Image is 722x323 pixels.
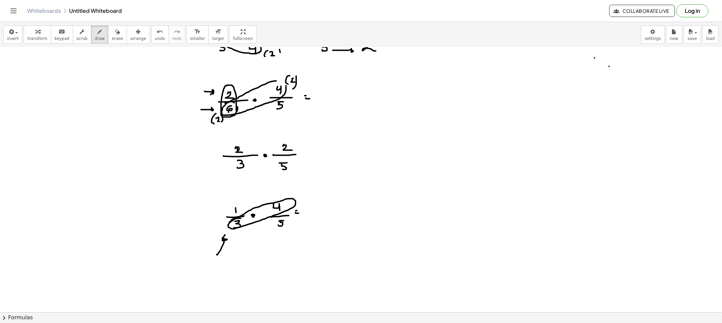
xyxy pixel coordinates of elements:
[209,25,228,44] button: format_sizelarger
[212,36,224,41] span: larger
[229,25,256,44] button: fullscreen
[76,36,88,41] span: scrub
[155,36,165,41] span: undo
[190,36,205,41] span: smaller
[194,28,201,36] i: format_size
[27,36,47,41] span: transform
[151,25,169,44] button: undoundo
[684,25,701,44] button: save
[702,25,719,44] button: load
[174,28,180,36] i: redo
[127,25,150,44] button: arrange
[187,25,209,44] button: format_sizesmaller
[108,25,127,44] button: erase
[27,7,61,14] a: Whiteboards
[59,28,65,36] i: keyboard
[54,36,69,41] span: keypad
[215,28,221,36] i: format_size
[609,5,675,17] button: Collaborate Live
[641,25,665,44] button: settings
[666,25,682,44] button: new
[676,4,708,17] button: Log in
[233,36,253,41] span: fullscreen
[95,36,105,41] span: draw
[172,36,181,41] span: redo
[7,36,19,41] span: insert
[645,36,661,41] span: settings
[670,36,678,41] span: new
[73,25,91,44] button: scrub
[157,28,163,36] i: undo
[706,36,715,41] span: load
[615,8,669,14] span: Collaborate Live
[687,36,697,41] span: save
[112,36,123,41] span: erase
[130,36,146,41] span: arrange
[91,25,109,44] button: draw
[169,25,185,44] button: redoredo
[51,25,73,44] button: keyboardkeypad
[24,25,51,44] button: transform
[8,5,19,16] button: Toggle navigation
[3,25,22,44] button: insert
